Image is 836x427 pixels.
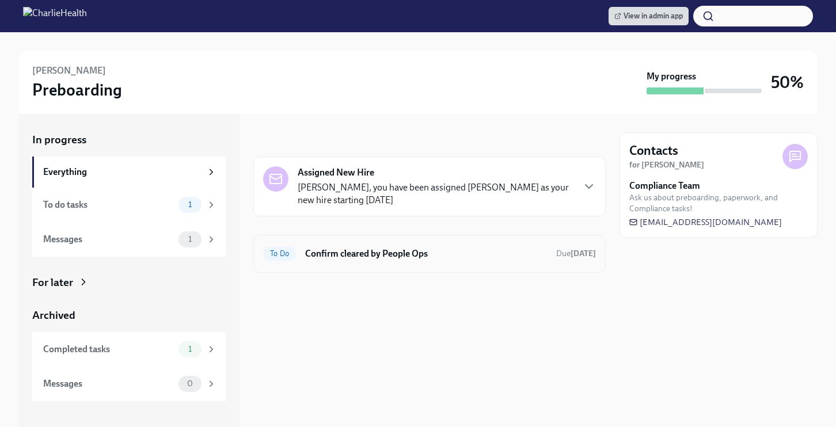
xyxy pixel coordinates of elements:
span: To Do [263,249,296,258]
h3: 50% [771,72,804,93]
div: To do tasks [43,199,174,211]
span: View in admin app [614,10,683,22]
a: View in admin app [609,7,689,25]
div: For later [32,275,73,290]
a: To do tasks1 [32,188,226,222]
h6: [PERSON_NAME] [32,64,106,77]
span: 1 [181,345,199,353]
span: 0 [180,379,200,388]
div: Completed tasks [43,343,174,356]
strong: [DATE] [571,249,596,258]
h4: Contacts [629,142,678,159]
strong: Assigned New Hire [298,166,374,179]
div: Everything [43,166,202,178]
p: [PERSON_NAME], you have been assigned [PERSON_NAME] as your new hire starting [DATE] [298,181,573,207]
h6: Confirm cleared by People Ops [305,247,547,260]
a: Messages0 [32,367,226,401]
a: For later [32,275,226,290]
a: Archived [32,308,226,323]
strong: for [PERSON_NAME] [629,160,704,170]
a: Messages1 [32,222,226,257]
a: In progress [32,132,226,147]
img: CharlieHealth [23,7,87,25]
span: September 25th, 2025 09:00 [556,248,596,259]
div: Messages [43,378,174,390]
div: In progress [253,132,307,147]
a: Completed tasks1 [32,332,226,367]
a: [EMAIL_ADDRESS][DOMAIN_NAME] [629,216,782,228]
a: Everything [32,157,226,188]
a: To DoConfirm cleared by People OpsDue[DATE] [263,245,596,263]
h3: Preboarding [32,79,122,100]
span: 1 [181,235,199,243]
strong: My progress [647,70,696,83]
span: Due [556,249,596,258]
span: 1 [181,200,199,209]
strong: Compliance Team [629,180,700,192]
div: Messages [43,233,174,246]
span: Ask us about preboarding, paperwork, and Compliance tasks! [629,192,808,214]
